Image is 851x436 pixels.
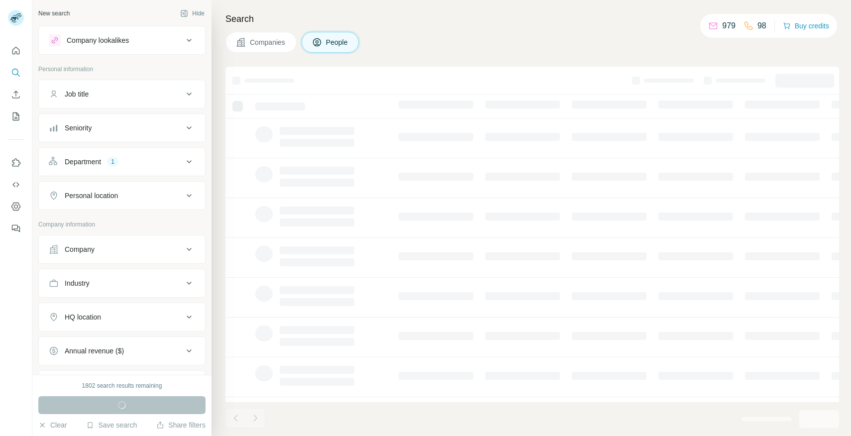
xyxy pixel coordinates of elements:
div: 1802 search results remaining [82,381,162,390]
div: HQ location [65,312,101,322]
div: Company [65,244,95,254]
button: Employees (size) [39,373,205,397]
div: Job title [65,89,89,99]
button: Personal location [39,184,205,208]
div: Annual revenue ($) [65,346,124,356]
h4: Search [225,12,839,26]
div: Seniority [65,123,92,133]
span: People [326,37,349,47]
p: Company information [38,220,206,229]
button: Save search [86,420,137,430]
button: Annual revenue ($) [39,339,205,363]
div: 1 [107,157,118,166]
span: Companies [250,37,286,47]
button: Use Surfe on LinkedIn [8,154,24,172]
button: Feedback [8,219,24,237]
button: Hide [173,6,212,21]
button: Enrich CSV [8,86,24,104]
button: Industry [39,271,205,295]
p: 979 [722,20,736,32]
button: Company lookalikes [39,28,205,52]
button: Search [8,64,24,82]
button: Use Surfe API [8,176,24,194]
button: Seniority [39,116,205,140]
button: Quick start [8,42,24,60]
button: Buy credits [783,19,829,33]
div: Company lookalikes [67,35,129,45]
p: 98 [757,20,766,32]
div: Department [65,157,101,167]
button: Dashboard [8,198,24,216]
button: HQ location [39,305,205,329]
button: Company [39,237,205,261]
button: Department1 [39,150,205,174]
button: My lists [8,108,24,125]
button: Job title [39,82,205,106]
div: New search [38,9,70,18]
button: Share filters [156,420,206,430]
div: Personal location [65,191,118,201]
p: Personal information [38,65,206,74]
button: Clear [38,420,67,430]
div: Industry [65,278,90,288]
